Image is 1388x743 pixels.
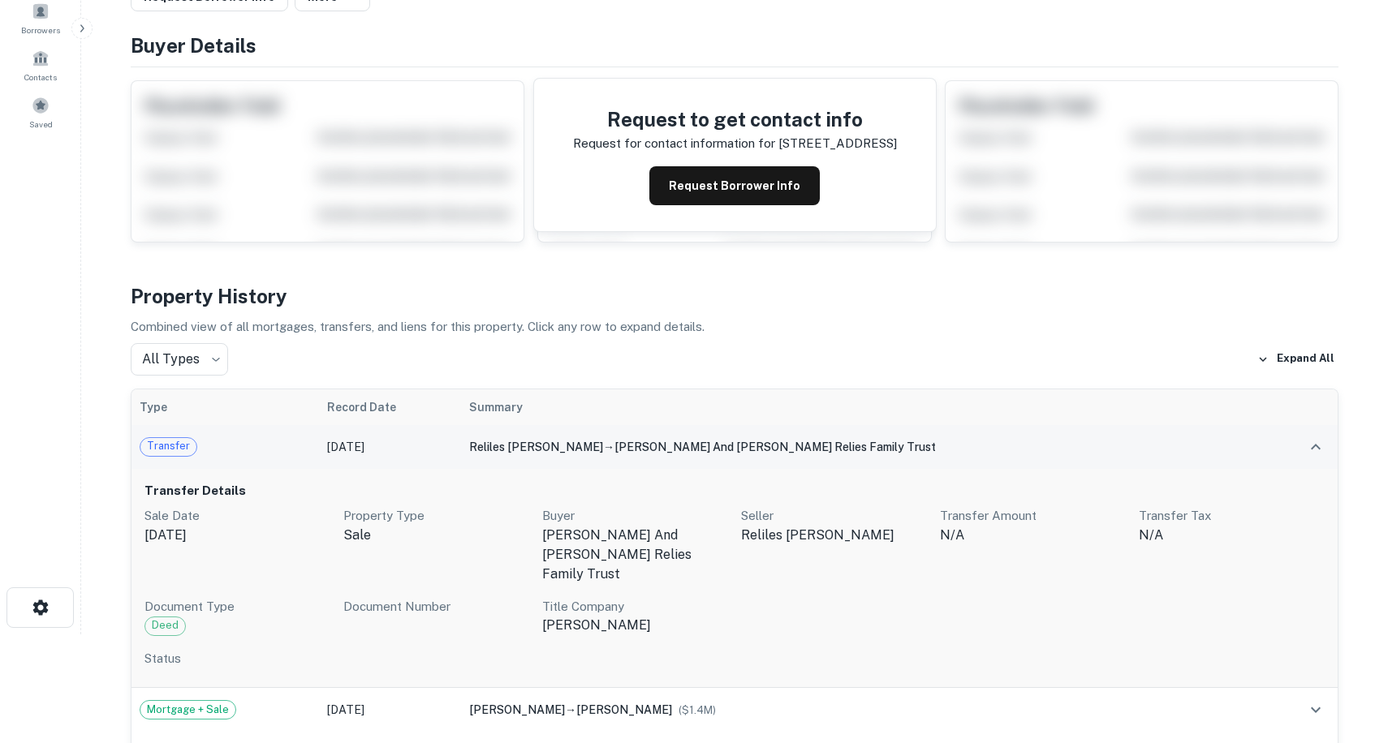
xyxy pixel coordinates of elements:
h4: Property History [131,281,1338,311]
p: Combined view of all mortgages, transfers, and liens for this property. Click any row to expand d... [131,317,1338,337]
button: expand row [1302,433,1330,461]
p: [PERSON_NAME] [542,616,728,635]
p: Sale Date [144,506,330,526]
span: [PERSON_NAME] [469,703,565,716]
p: Status [144,649,1325,668]
p: [DATE] [144,526,330,545]
p: reliles [PERSON_NAME] [741,526,927,545]
p: Property Type [343,506,529,526]
p: Buyer [542,506,728,526]
h4: Request to get contact info [573,105,897,134]
span: Mortgage + Sale [140,702,235,718]
p: Request for contact information for [573,134,775,153]
div: → [469,438,1257,456]
span: Transfer [140,438,196,454]
a: Saved [5,90,76,134]
p: Transfer Amount [940,506,1126,526]
span: Contacts [24,71,57,84]
p: N/A [940,526,1126,545]
button: Request Borrower Info [649,166,820,205]
th: Record Date [319,389,461,425]
p: Document Number [343,597,529,616]
td: [DATE] [319,688,461,732]
p: Document Type [144,597,330,616]
th: Type [131,389,319,425]
div: → [469,701,1257,719]
p: Transfer Tax [1139,506,1325,526]
p: N/A [1139,526,1325,545]
p: Title Company [542,597,728,616]
h6: Transfer Details [144,482,1325,500]
p: Seller [741,506,927,526]
h4: Buyer Details [131,31,1338,60]
a: Contacts [5,43,76,87]
span: Borrowers [21,24,60,37]
p: sale [343,526,529,545]
span: [PERSON_NAME] and [PERSON_NAME] relies family trust [614,440,936,453]
span: ($ 1.4M ) [679,704,716,716]
div: All Types [131,343,228,376]
td: [DATE] [319,425,461,469]
button: Expand All [1253,347,1338,371]
span: Saved [29,118,53,131]
span: reliles [PERSON_NAME] [469,440,603,453]
p: [PERSON_NAME] and [PERSON_NAME] relies family trust [542,526,728,584]
button: expand row [1302,696,1330,724]
th: Summary [461,389,1265,425]
iframe: Chat Widget [1307,613,1388,691]
p: [STREET_ADDRESS] [778,134,897,153]
div: Code: 27 [144,616,186,636]
span: [PERSON_NAME] [576,703,672,716]
span: Deed [145,617,185,633]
